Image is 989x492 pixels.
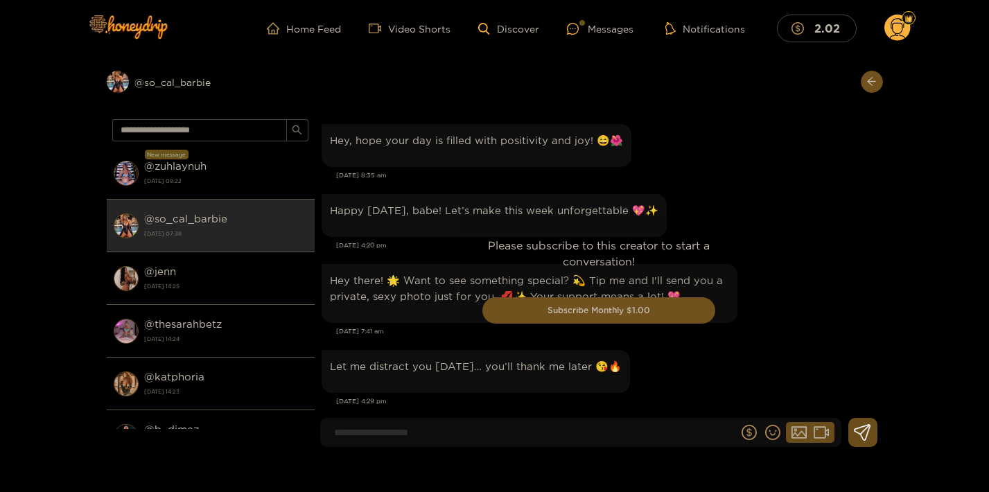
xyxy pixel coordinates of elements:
[144,423,199,435] strong: @ b_dimez
[144,371,204,383] strong: @ katphoria
[144,318,222,330] strong: @ thesarahbetz
[114,266,139,291] img: conversation
[812,21,842,35] mark: 2.02
[144,265,176,277] strong: @ jenn
[114,213,139,238] img: conversation
[144,213,227,225] strong: @ so_cal_barbie
[114,371,139,396] img: conversation
[144,385,308,398] strong: [DATE] 14:23
[267,22,286,35] span: home
[114,424,139,449] img: conversation
[369,22,450,35] a: Video Shorts
[114,319,139,344] img: conversation
[482,297,715,324] button: Subscribe Monthly $1.00
[144,280,308,292] strong: [DATE] 14:25
[292,125,302,137] span: search
[107,71,315,93] div: @so_cal_barbie
[791,22,811,35] span: dollar
[144,333,308,345] strong: [DATE] 14:24
[369,22,388,35] span: video-camera
[861,71,883,93] button: arrow-left
[482,238,715,270] p: Please subscribe to this creator to start a conversation!
[777,15,857,42] button: 2.02
[866,76,877,88] span: arrow-left
[478,23,539,35] a: Discover
[114,161,139,186] img: conversation
[145,150,189,159] div: New message
[904,15,913,23] img: Fan Level
[144,160,207,172] strong: @ zuhlaynuh
[144,227,308,240] strong: [DATE] 07:38
[567,21,633,37] div: Messages
[286,119,308,141] button: search
[661,21,749,35] button: Notifications
[267,22,341,35] a: Home Feed
[144,175,308,187] strong: [DATE] 08:22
